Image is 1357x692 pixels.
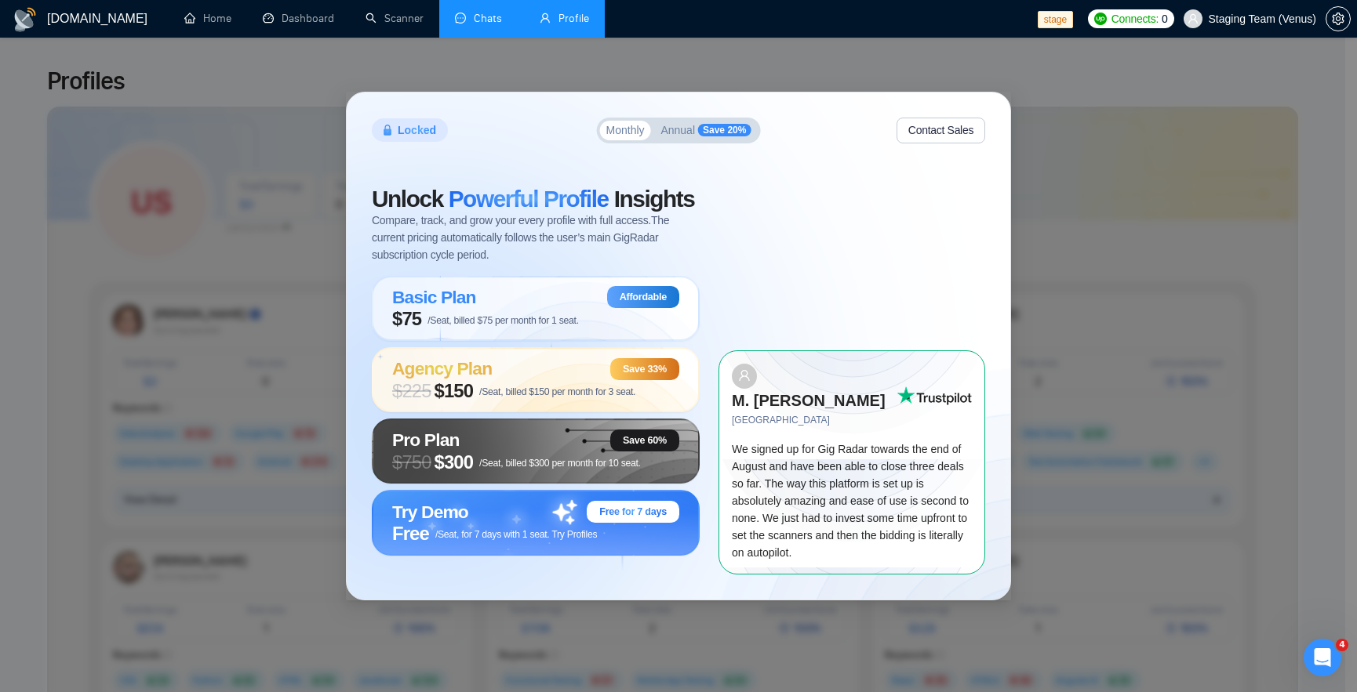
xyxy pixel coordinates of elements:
[392,429,460,450] span: Pro Plan
[1111,10,1159,27] span: Connects:
[732,443,969,559] span: We signed up for Gig Radar towards the end of August and have been able to close three deals so f...
[392,358,492,379] span: Agency Plan
[13,7,38,32] img: logo
[1326,13,1351,25] a: setting
[372,212,700,263] span: Compare, track, and grow your every profile with full access. The current pricing automatically f...
[623,363,667,375] span: Save 33%
[1326,13,1350,25] span: setting
[479,458,641,469] span: /Seat, billed $300 per month for 10 seat.
[623,434,667,447] span: Save 60%
[455,12,508,25] a: messageChats
[558,12,589,25] span: Profile
[732,413,897,428] span: [GEOGRAPHIC_DATA]
[660,125,695,136] span: Annual
[392,308,421,330] span: $75
[732,392,886,409] strong: M. [PERSON_NAME]
[398,121,436,139] span: Locked
[435,529,597,540] span: /Seat, for 7 days with 1 seat. Try Profiles
[392,380,431,402] span: $ 225
[654,121,757,140] button: AnnualSave 20%
[599,505,667,518] span: Free for 7 days
[392,451,431,473] span: $ 750
[620,291,667,303] span: Affordable
[1094,13,1107,25] img: upwork-logo.png
[1162,10,1168,27] span: 0
[897,118,985,143] button: Contact Sales
[600,121,651,140] button: Monthly
[427,315,579,326] span: /Seat, billed $75 per month for 1 seat.
[1326,6,1351,31] button: setting
[435,451,474,473] span: $300
[435,380,474,402] span: $150
[1038,11,1073,28] span: stage
[738,369,751,382] span: user
[1188,13,1199,24] span: user
[1336,639,1348,651] span: 4
[479,386,635,397] span: /Seat, billed $150 per month for 3 seat.
[392,287,476,307] span: Basic Plan
[1304,639,1341,676] iframe: Intercom live chat
[897,386,972,405] img: Trust Pilot
[366,12,424,25] a: searchScanner
[392,502,468,522] span: Try Demo
[372,186,694,212] span: Unlock Insights
[540,13,551,24] span: user
[606,125,645,136] span: Monthly
[449,186,609,212] span: Powerful Profile
[184,12,231,25] a: homeHome
[263,12,334,25] a: dashboardDashboard
[698,124,751,136] span: Save 20%
[392,523,429,545] span: Free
